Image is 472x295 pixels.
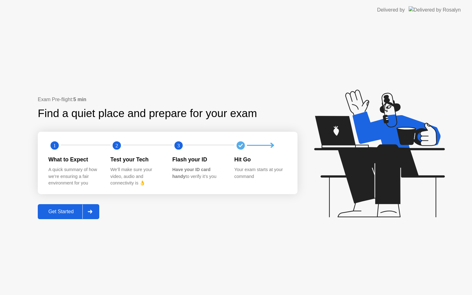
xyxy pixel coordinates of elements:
text: 3 [177,142,180,148]
div: Find a quiet place and prepare for your exam [38,105,258,122]
b: Have your ID card handy [172,167,210,179]
div: Get Started [40,209,82,214]
b: 5 min [73,97,86,102]
div: We’ll make sure your video, audio and connectivity is 👌 [111,166,163,187]
button: Get Started [38,204,99,219]
div: A quick summary of how we’re ensuring a fair environment for you [48,166,101,187]
div: Hit Go [234,155,287,164]
div: Flash your ID [172,155,224,164]
img: Delivered by Rosalyn [409,6,461,13]
div: to verify it’s you [172,166,224,180]
div: Your exam starts at your command [234,166,287,180]
text: 2 [115,142,118,148]
div: What to Expect [48,155,101,164]
div: Delivered by [377,6,405,14]
div: Exam Pre-flight: [38,96,297,103]
text: 1 [53,142,56,148]
div: Test your Tech [111,155,163,164]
